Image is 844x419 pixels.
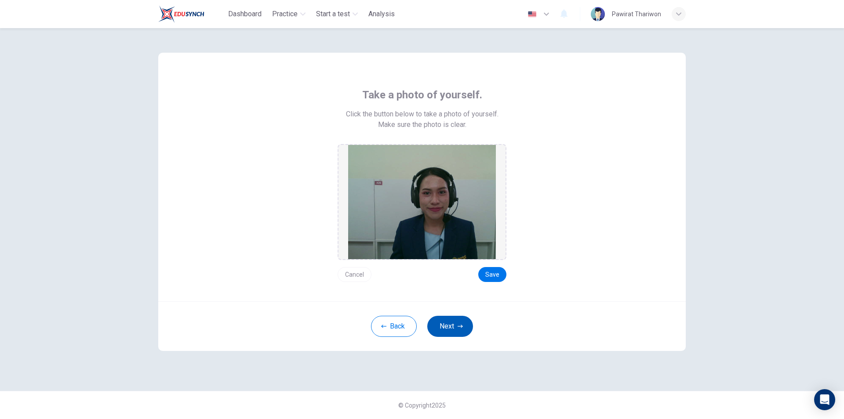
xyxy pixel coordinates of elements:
[316,9,350,19] span: Start a test
[368,9,395,19] span: Analysis
[371,316,417,337] button: Back
[527,11,538,18] img: en
[158,5,204,23] img: Train Test logo
[272,9,298,19] span: Practice
[338,267,371,282] button: Cancel
[313,6,361,22] button: Start a test
[362,88,482,102] span: Take a photo of yourself.
[348,145,496,259] img: preview screemshot
[591,7,605,21] img: Profile picture
[228,9,262,19] span: Dashboard
[269,6,309,22] button: Practice
[612,9,661,19] div: Pawirat Thariwon
[398,402,446,409] span: © Copyright 2025
[225,6,265,22] button: Dashboard
[346,109,498,119] span: Click the button below to take a photo of yourself.
[814,389,835,410] div: Open Intercom Messenger
[365,6,398,22] button: Analysis
[378,119,466,130] span: Make sure the photo is clear.
[478,267,506,282] button: Save
[158,5,225,23] a: Train Test logo
[427,316,473,337] button: Next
